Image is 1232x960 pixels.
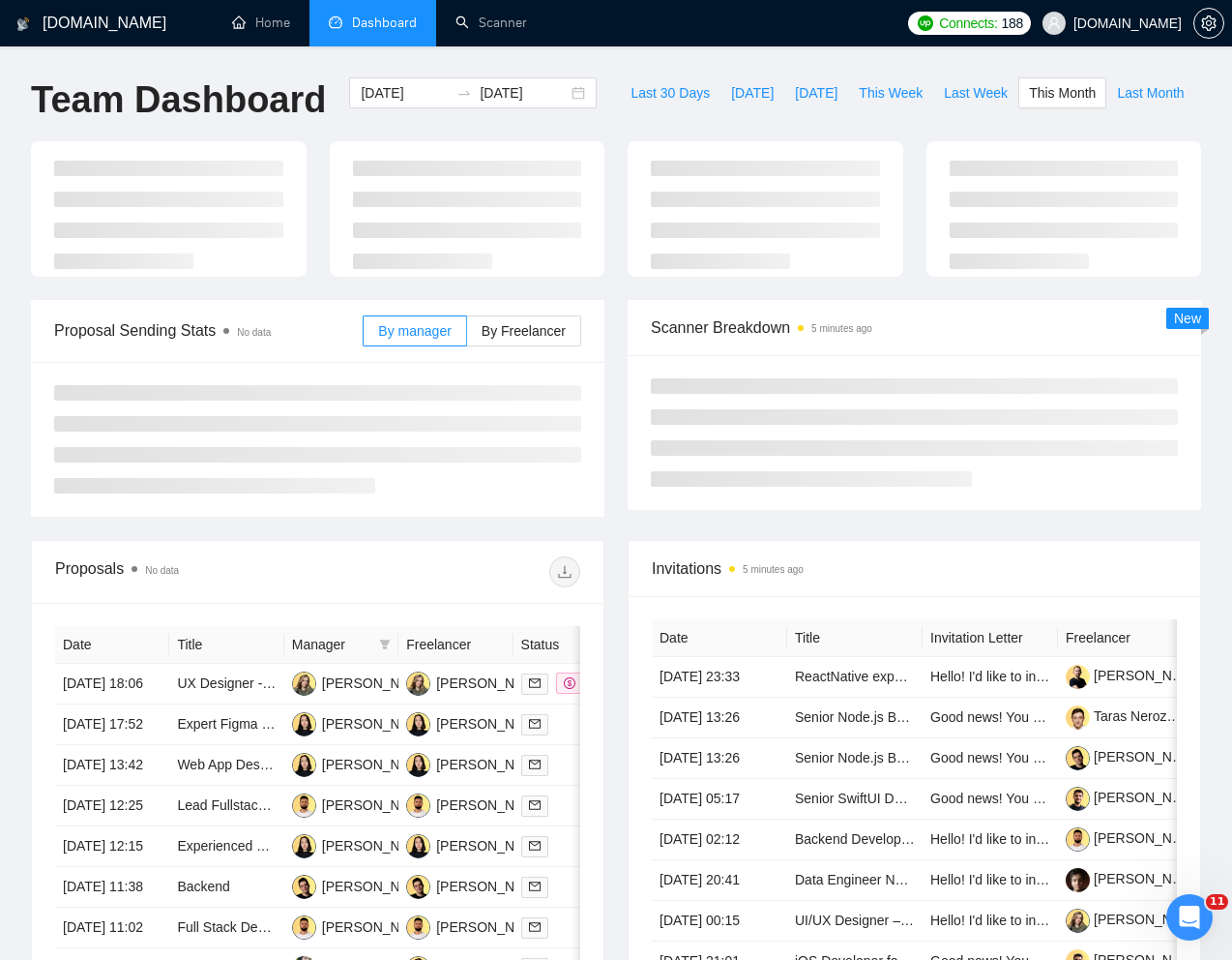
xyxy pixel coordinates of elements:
th: Freelancer [398,626,513,664]
a: [PERSON_NAME] [1066,668,1205,683]
td: Senior Node.js Backend Engineer for AI Media Generation Microservice [787,738,923,779]
div: [PERSON_NAME] [322,713,433,735]
td: UX Designer - Local Community Deals - Marketplace V1 [169,664,283,705]
span: setting [1194,15,1223,31]
a: Data Engineer Needed for Code Optimization [795,872,1068,887]
div: [PERSON_NAME] [322,835,433,856]
td: [DATE] 17:52 [55,705,169,745]
span: New [1174,311,1201,326]
a: Backend [177,879,229,894]
a: KZ[PERSON_NAME] [292,918,433,934]
td: [DATE] 05:17 [652,779,787,820]
img: c1KlPsBsMF3GODfU_H7KM9omajHWWS6ezOBo-K3Px-HuEEPsuq1SjqXh9C5koNVxvv [1066,827,1090,852]
span: [DATE] [795,82,837,104]
img: NB [292,753,316,777]
th: Title [787,619,923,657]
button: [DATE] [784,77,848,108]
img: IA [406,875,430,899]
span: Last 30 Days [631,82,710,104]
input: End date [480,82,568,104]
td: Experienced UI/UX Product Designer for Automated Lead Gen SaaS [169,826,283,867]
img: NB [292,712,316,736]
img: KZ [406,915,430,940]
div: [PERSON_NAME] [436,673,547,694]
a: ReactNative expert to fix build issues [795,669,1017,684]
span: By Freelancer [482,323,566,339]
img: IA [292,875,316,899]
td: [DATE] 02:12 [652,820,787,860]
span: filter [375,630,395,659]
a: NB[PERSON_NAME] [292,837,433,853]
td: Full Stack Developer Needed for Innovative Web Project [169,908,283,948]
a: [PERSON_NAME] [1066,790,1205,805]
a: KZ[PERSON_NAME] [406,918,547,934]
td: Senior Node.js Backend Engineer for AI Media Generation Microservice [787,698,923,738]
span: mail [529,759,541,770]
span: Last Month [1117,82,1184,104]
a: KZ[PERSON_NAME] [292,796,433,812]
a: [PERSON_NAME] [1066,912,1205,927]
td: [DATE] 00:15 [652,901,787,942]
img: NB [292,834,316,858]
span: Proposal Sending Stats [54,318,363,343]
a: UX Designer - Local Community Deals - Marketplace V1 [177,675,514,691]
a: Backend Developer Needed for Social Media Web App Setup [795,831,1162,847]
div: [PERSON_NAME] [436,876,547,897]
td: Backend [169,867,283,908]
img: c14J798sJin7A7Mao0eZ5tP9r1w8eFJcwVRC-pYbcqkEI-GtdsbrmjM67kuMuWBJZI [1066,746,1090,770]
td: Expert Figma Designer Needed for Diverse Projects [169,705,283,745]
input: Start date [361,82,449,104]
time: 5 minutes ago [811,323,872,334]
a: UI/UX Designer – Data Visualization & Responsive Design [795,913,1145,928]
th: Freelancer [1058,619,1193,657]
img: upwork-logo.png [918,15,933,31]
td: [DATE] 13:26 [652,698,787,738]
span: mail [529,677,541,689]
a: Senior SwiftUI Dev for Tiktok-style feed (AVFoundation etc.) [795,791,1153,806]
img: c15az_EgoumIzL14PEGRJQXM9D3YosdBqThoa8AwbBodrMKhnmLA56nx_2IO8kbWEI [1066,705,1090,730]
a: Expert Figma Designer Needed for Diverse Projects [177,716,488,732]
span: Scanner Breakdown [651,315,1178,340]
td: ReactNative expert to fix build issues [787,657,923,698]
span: Invitations [652,556,1177,581]
a: [PERSON_NAME] [1066,871,1205,886]
td: [DATE] 18:06 [55,664,169,705]
div: [PERSON_NAME] [322,754,433,775]
button: [DATE] [720,77,784,108]
th: Manager [284,626,398,664]
th: Invitation Letter [923,619,1058,657]
iframe: Intercom live chat [1166,894,1213,941]
td: [DATE] 13:42 [55,745,169,786]
td: Lead Fullstack Developer (Node.js/React/Next.js) – SaaS Platform Development [169,786,283,826]
a: Web App Design & Conceptualization [177,757,401,772]
span: dollar [564,677,575,689]
a: NB[PERSON_NAME] [406,715,547,731]
a: Taras Neroznak [1066,708,1188,724]
span: mail [529,840,541,852]
a: Senior Node.js Backend Engineer for AI Media Generation Microservice [795,750,1224,765]
div: [PERSON_NAME] [436,795,547,816]
th: Date [55,626,169,664]
span: No data [145,565,179,576]
a: MD[PERSON_NAME] [406,675,547,690]
a: NB[PERSON_NAME] [292,756,433,771]
h1: Team Dashboard [31,77,326,123]
td: Senior SwiftUI Dev for Tiktok-style feed (AVFoundation etc.) [787,779,923,820]
a: homeHome [232,15,290,31]
img: MD [292,672,316,696]
span: No data [237,327,271,338]
a: MD[PERSON_NAME] [292,675,433,690]
div: [PERSON_NAME] [436,754,547,775]
a: NB[PERSON_NAME] [406,756,547,771]
span: dashboard [329,15,342,29]
td: Web App Design & Conceptualization [169,745,283,786]
a: Experienced UI/UX Product Designer for Automated Lead Gen SaaS [177,838,589,854]
td: [DATE] 12:15 [55,826,169,867]
img: KZ [292,794,316,818]
th: Date [652,619,787,657]
th: Title [169,626,283,664]
span: mail [529,718,541,730]
img: logo [16,9,30,40]
img: NB [406,712,430,736]
div: [PERSON_NAME] [322,673,433,694]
